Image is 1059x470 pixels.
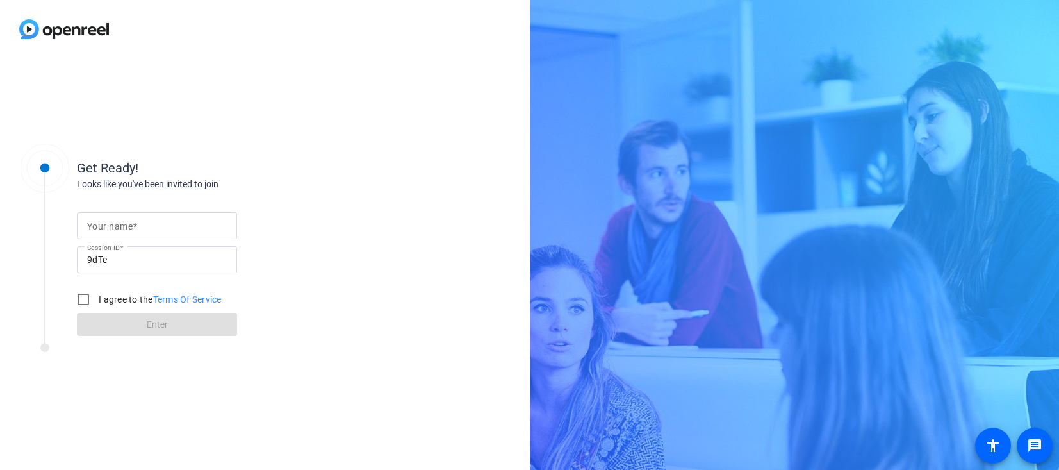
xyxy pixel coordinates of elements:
a: Terms Of Service [153,294,222,305]
mat-icon: message [1027,438,1042,453]
label: I agree to the [96,293,222,306]
mat-label: Your name [87,221,133,231]
div: Get Ready! [77,158,333,178]
mat-label: Session ID [87,244,120,251]
mat-icon: accessibility [985,438,1001,453]
div: Looks like you've been invited to join [77,178,333,191]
